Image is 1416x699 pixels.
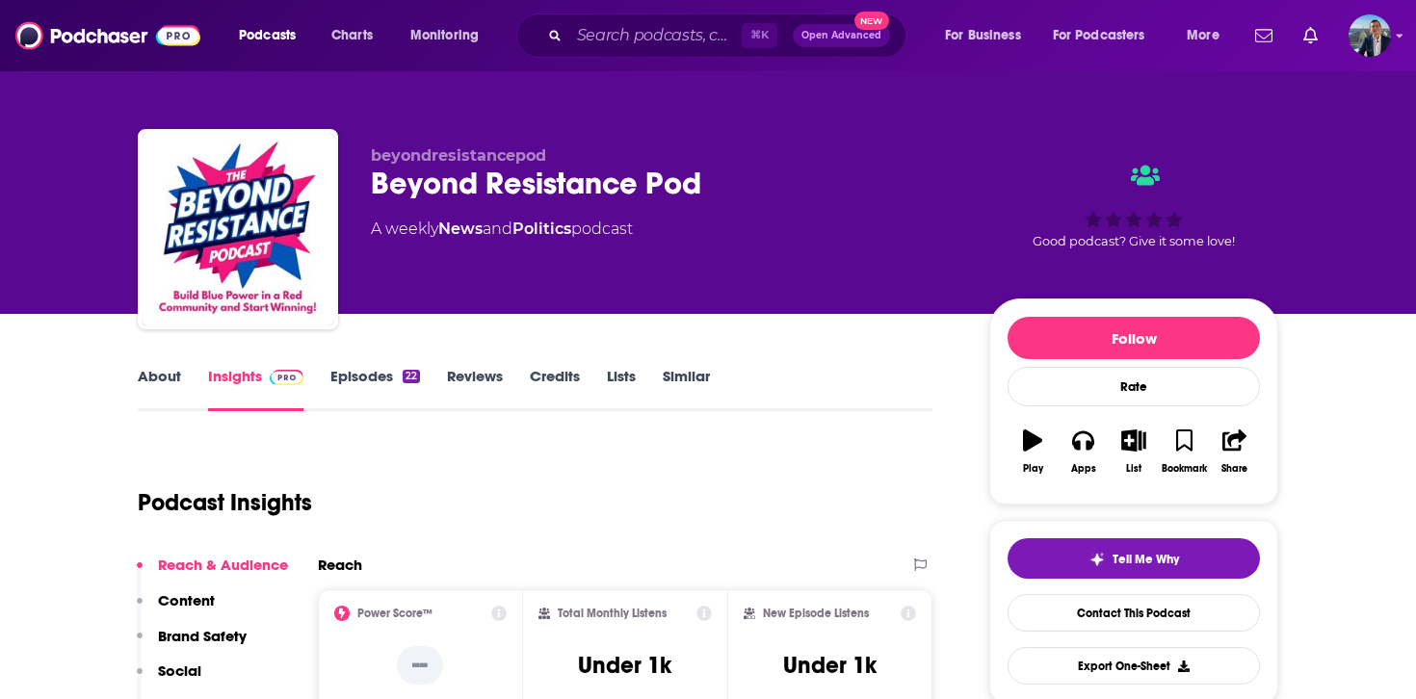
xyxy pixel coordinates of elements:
[535,13,925,58] div: Search podcasts, credits, & more...
[801,31,881,40] span: Open Advanced
[854,12,889,30] span: New
[578,651,671,680] h3: Under 1k
[137,591,215,627] button: Content
[15,17,200,54] img: Podchaser - Follow, Share and Rate Podcasts
[447,367,503,411] a: Reviews
[1008,417,1058,486] button: Play
[931,20,1045,51] button: open menu
[137,556,288,591] button: Reach & Audience
[403,370,420,383] div: 22
[1058,417,1108,486] button: Apps
[1210,417,1260,486] button: Share
[371,146,546,165] span: beyondresistancepod
[945,22,1021,49] span: For Business
[137,627,247,662] button: Brand Safety
[530,367,580,411] a: Credits
[138,488,312,517] h1: Podcast Insights
[1247,19,1280,52] a: Show notifications dropdown
[989,146,1278,266] div: Good podcast? Give it some love!
[1349,14,1391,57] span: Logged in as andrewmamo5
[225,20,321,51] button: open menu
[1071,463,1096,475] div: Apps
[158,627,247,645] p: Brand Safety
[319,20,384,51] a: Charts
[239,22,296,49] span: Podcasts
[1008,647,1260,685] button: Export One-Sheet
[318,556,362,574] h2: Reach
[1173,20,1244,51] button: open menu
[1221,463,1247,475] div: Share
[1040,20,1173,51] button: open menu
[1349,14,1391,57] button: Show profile menu
[1126,463,1141,475] div: List
[1053,22,1145,49] span: For Podcasters
[138,367,181,411] a: About
[1008,317,1260,359] button: Follow
[142,133,334,325] img: Beyond Resistance Pod
[1162,463,1207,475] div: Bookmark
[1349,14,1391,57] img: User Profile
[438,220,483,238] a: News
[208,367,303,411] a: InsightsPodchaser Pro
[742,23,777,48] span: ⌘ K
[607,367,636,411] a: Lists
[1023,463,1043,475] div: Play
[410,22,479,49] span: Monitoring
[1187,22,1219,49] span: More
[270,370,303,385] img: Podchaser Pro
[371,218,633,241] div: A weekly podcast
[512,220,571,238] a: Politics
[1089,552,1105,567] img: tell me why sparkle
[558,607,667,620] h2: Total Monthly Listens
[357,607,433,620] h2: Power Score™
[158,591,215,609] p: Content
[158,556,288,574] p: Reach & Audience
[1008,594,1260,632] a: Contact This Podcast
[137,661,201,697] button: Social
[763,607,869,620] h2: New Episode Listens
[330,367,420,411] a: Episodes22
[1033,234,1235,248] span: Good podcast? Give it some love!
[1008,367,1260,406] div: Rate
[793,24,890,47] button: Open AdvancedNew
[783,651,877,680] h3: Under 1k
[1008,538,1260,579] button: tell me why sparkleTell Me Why
[1113,552,1179,567] span: Tell Me Why
[397,646,443,685] p: --
[1296,19,1325,52] a: Show notifications dropdown
[569,20,742,51] input: Search podcasts, credits, & more...
[1109,417,1159,486] button: List
[483,220,512,238] span: and
[397,20,504,51] button: open menu
[158,661,201,680] p: Social
[1159,417,1209,486] button: Bookmark
[331,22,373,49] span: Charts
[663,367,710,411] a: Similar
